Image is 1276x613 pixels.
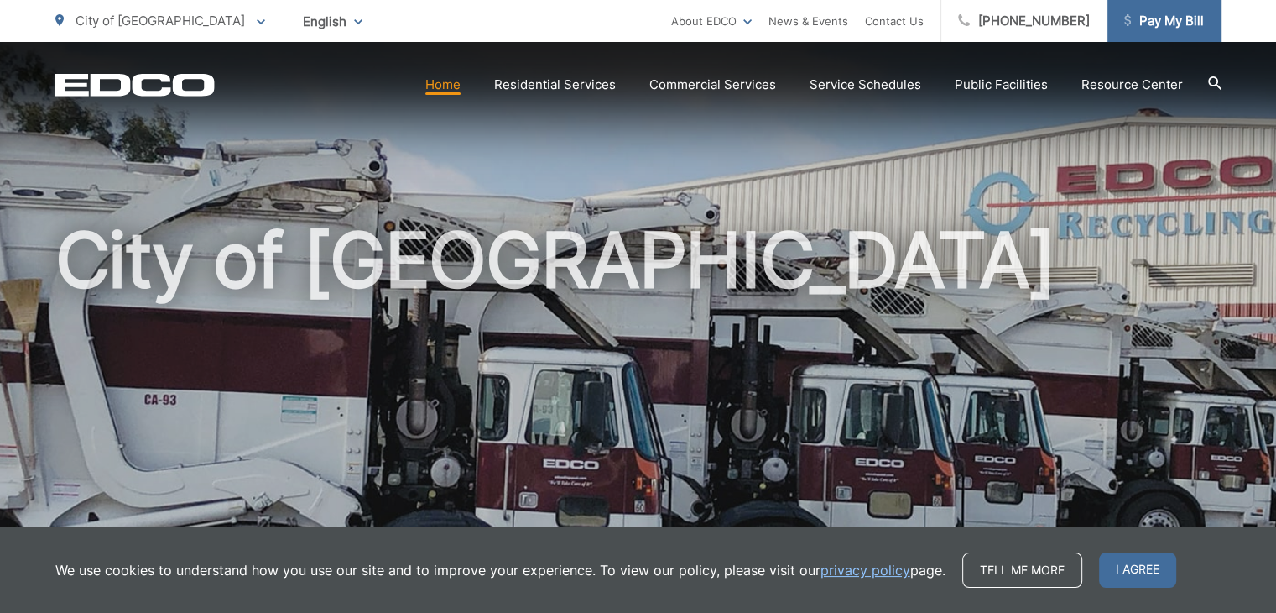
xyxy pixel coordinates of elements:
a: Public Facilities [955,75,1048,95]
a: About EDCO [671,11,752,31]
a: privacy policy [820,560,910,580]
a: News & Events [768,11,848,31]
a: Home [425,75,461,95]
p: We use cookies to understand how you use our site and to improve your experience. To view our pol... [55,560,945,580]
span: City of [GEOGRAPHIC_DATA] [76,13,245,29]
a: Contact Us [865,11,924,31]
span: English [290,7,375,36]
a: Commercial Services [649,75,776,95]
a: EDCD logo. Return to the homepage. [55,73,215,97]
span: Pay My Bill [1124,11,1204,31]
a: Residential Services [494,75,616,95]
a: Resource Center [1081,75,1183,95]
a: Service Schedules [810,75,921,95]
